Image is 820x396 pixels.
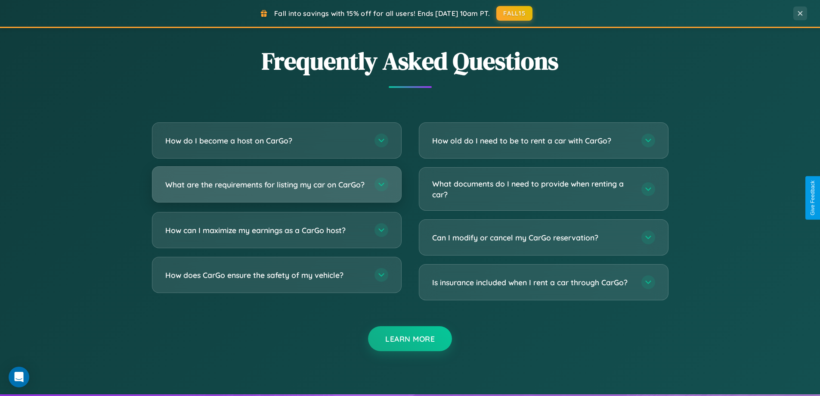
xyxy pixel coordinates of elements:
h3: How does CarGo ensure the safety of my vehicle? [165,270,366,281]
div: Open Intercom Messenger [9,367,29,387]
button: Learn More [368,326,452,351]
h3: How can I maximize my earnings as a CarGo host? [165,225,366,236]
button: FALL15 [496,6,532,21]
h3: Can I modify or cancel my CarGo reservation? [432,232,633,243]
span: Fall into savings with 15% off for all users! Ends [DATE] 10am PT. [274,9,490,18]
h3: Is insurance included when I rent a car through CarGo? [432,277,633,288]
h2: Frequently Asked Questions [152,44,668,78]
div: Give Feedback [810,181,816,215]
h3: What documents do I need to provide when renting a car? [432,178,633,200]
h3: How old do I need to be to rent a car with CarGo? [432,135,633,146]
h3: What are the requirements for listing my car on CarGo? [165,179,366,190]
h3: How do I become a host on CarGo? [165,135,366,146]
